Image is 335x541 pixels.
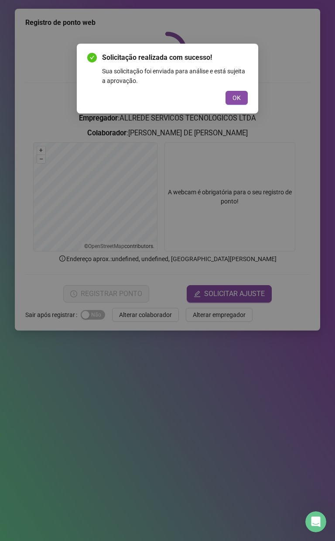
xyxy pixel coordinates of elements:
span: check-circle [87,53,97,62]
iframe: Intercom live chat [305,511,326,532]
button: OK [226,91,248,105]
span: Solicitação realizada com sucesso! [102,52,248,63]
div: Sua solicitação foi enviada para análise e está sujeita a aprovação. [102,66,248,86]
span: OK [232,93,241,103]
